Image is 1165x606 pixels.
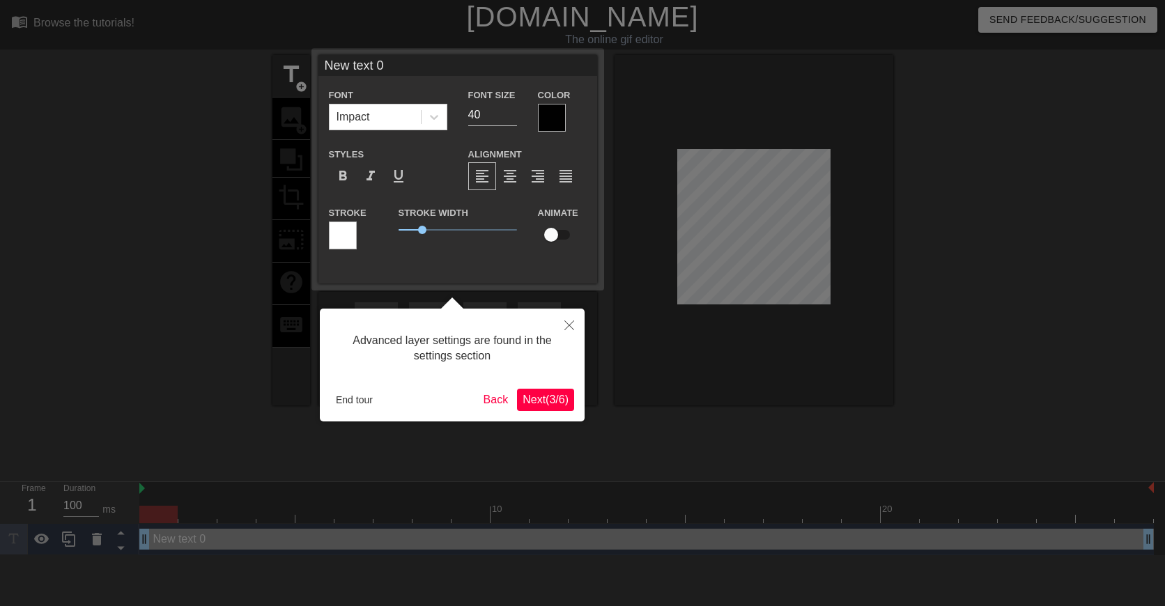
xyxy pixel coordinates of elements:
span: Next ( 3 / 6 ) [523,394,569,405]
div: Advanced layer settings are found in the settings section [330,319,574,378]
button: End tour [330,389,378,410]
button: Close [554,309,585,341]
button: Next [517,389,574,411]
button: Back [478,389,514,411]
